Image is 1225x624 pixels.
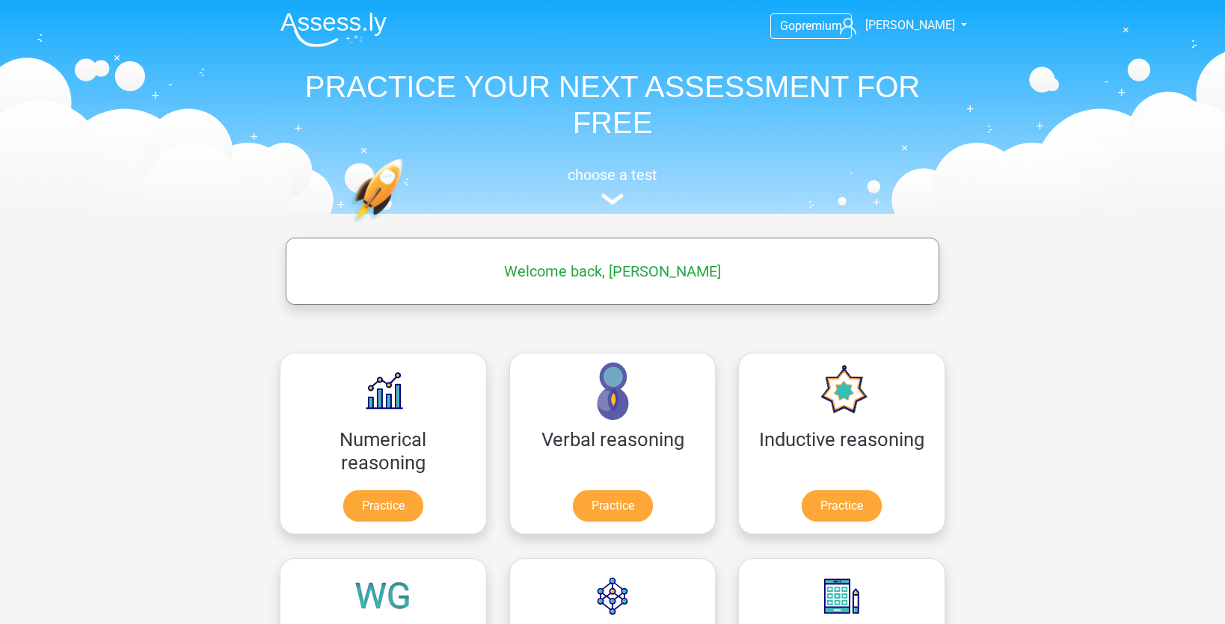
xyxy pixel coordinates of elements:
span: Go [780,19,795,33]
span: [PERSON_NAME] [865,18,955,32]
img: Assessly [280,12,387,47]
a: Practice [802,490,882,522]
a: choose a test [268,166,957,206]
span: premium [795,19,842,33]
a: Practice [573,490,653,522]
h5: Welcome back, [PERSON_NAME] [293,262,932,280]
a: Practice [343,490,423,522]
img: assessment [601,194,624,205]
img: practice [351,158,461,294]
a: Gopremium [771,16,851,36]
a: [PERSON_NAME] [834,16,957,34]
h1: PRACTICE YOUR NEXT ASSESSMENT FOR FREE [268,69,957,140]
h5: choose a test [268,166,957,184]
